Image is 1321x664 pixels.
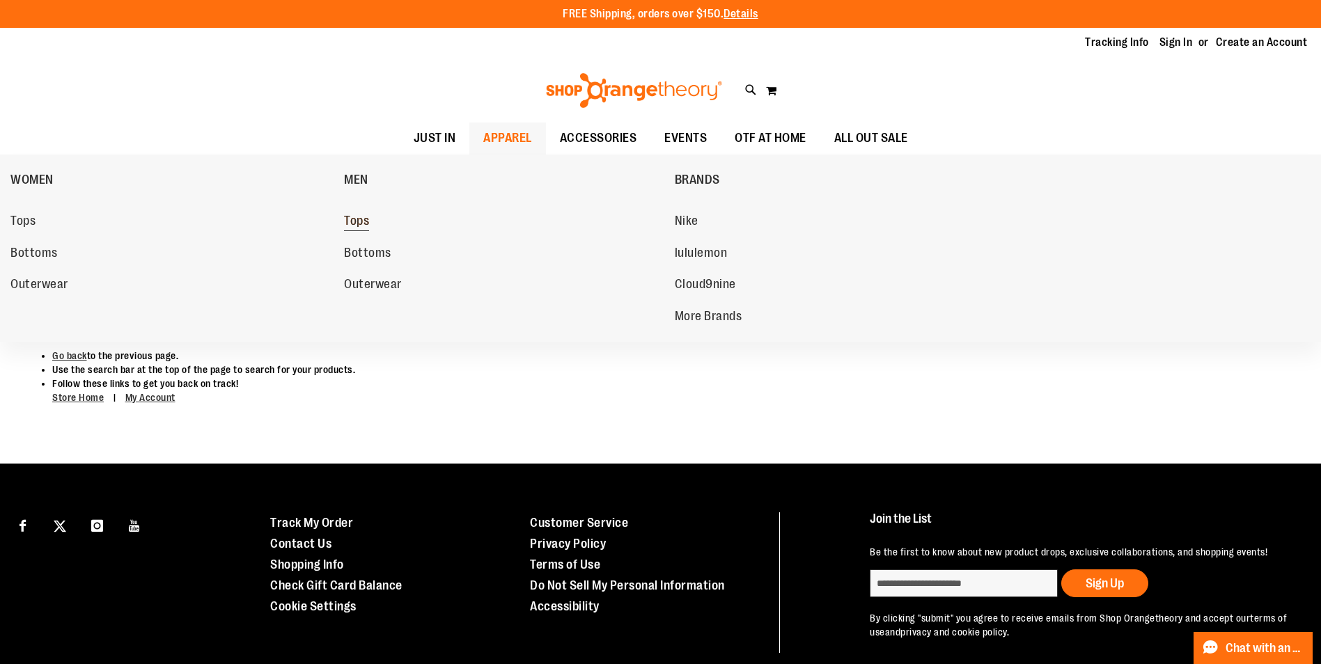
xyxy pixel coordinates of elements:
span: Chat with an Expert [1226,642,1304,655]
a: Do Not Sell My Personal Information [530,578,725,592]
span: Tops [344,214,369,231]
li: Follow these links to get you back on track! [52,377,1031,405]
li: Use the search bar at the top of the page to search for your products. [52,363,1031,377]
a: Sign In [1159,35,1193,50]
img: Twitter [54,520,66,532]
span: BRANDS [675,173,720,190]
a: Go back [52,350,87,361]
a: Terms of Use [530,558,600,571]
a: Visit our Youtube page [123,512,147,537]
img: Shop Orangetheory [544,73,724,108]
span: | [107,386,123,410]
a: Visit our Facebook page [10,512,35,537]
span: Bottoms [344,246,391,263]
button: Chat with an Expert [1194,632,1313,664]
a: Cookie Settings [270,599,357,613]
input: enter email [870,569,1058,597]
span: Nike [675,214,698,231]
p: FREE Shipping, orders over $150. [563,6,758,22]
a: Contact Us [270,537,331,551]
span: OTF AT HOME [735,122,806,154]
span: ACCESSORIES [560,122,637,154]
span: lululemon [675,246,728,263]
span: WOMEN [10,173,54,190]
a: My Account [125,392,175,403]
a: privacy and cookie policy. [900,626,1009,638]
span: Outerwear [10,277,68,294]
h4: Join the List [870,512,1289,538]
span: MEN [344,173,368,190]
a: Visit our X page [48,512,72,537]
span: Sign Up [1086,576,1124,590]
span: Outerwear [344,277,402,294]
a: Privacy Policy [530,537,606,551]
a: Tracking Info [1085,35,1149,50]
p: By clicking "submit" you agree to receive emails from Shop Orangetheory and accept our and [870,611,1289,639]
a: Shopping Info [270,558,344,571]
a: Customer Service [530,516,628,530]
a: Accessibility [530,599,600,613]
span: APPAREL [483,122,532,154]
span: Cloud9nine [675,277,736,294]
span: Bottoms [10,246,58,263]
a: Create an Account [1216,35,1308,50]
span: EVENTS [664,122,707,154]
span: ALL OUT SALE [834,122,908,154]
a: Store Home [52,392,104,403]
a: Details [724,8,758,20]
span: More Brands [675,309,742,326]
span: Tops [10,214,36,231]
span: JUST IN [414,122,456,154]
a: Visit our Instagram page [85,512,109,537]
p: Be the first to know about new product drops, exclusive collaborations, and shopping events! [870,545,1289,559]
a: Track My Order [270,516,353,530]
li: to the previous page. [52,349,1031,363]
button: Sign Up [1061,569,1148,597]
a: Check Gift Card Balance [270,578,402,592]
